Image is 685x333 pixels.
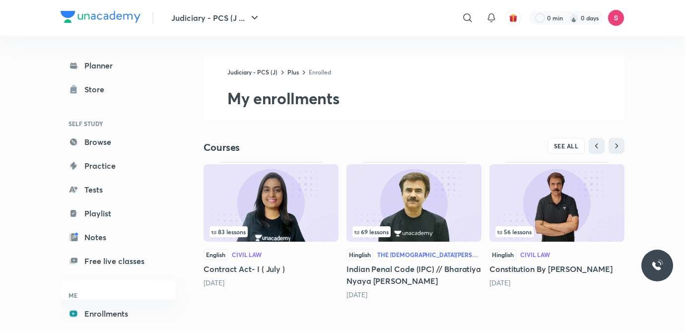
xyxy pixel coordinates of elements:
img: ttu [651,260,663,271]
h5: Constitution By [PERSON_NAME] [489,263,624,275]
span: 83 lessons [211,229,246,235]
div: Indian Penal Code (IPC) // Bharatiya Nyaya Sanhita [346,162,481,300]
div: Constitution By Anil Khanna [489,162,624,288]
a: Tests [61,180,176,200]
a: Planner [61,56,176,75]
div: left [352,226,476,237]
h5: Contract Act- I ( July ) [204,263,339,275]
div: Civil Law [232,252,262,258]
button: SEE ALL [548,138,585,154]
img: streak [569,13,579,23]
div: 7 months ago [204,278,339,288]
img: Thumbnail [489,164,624,242]
img: Company Logo [61,11,140,23]
h6: ME [61,287,176,304]
h6: SELF STUDY [61,115,176,132]
img: avatar [509,13,518,22]
h2: My enrollments [227,88,624,108]
a: Notes [61,227,176,247]
button: Judiciary - PCS (J ... [165,8,267,28]
span: 69 lessons [354,229,389,235]
span: Hinglish [489,249,516,260]
a: Playlist [61,203,176,223]
img: Thumbnail [346,164,481,242]
div: 7 months ago [489,278,624,288]
div: Store [84,83,110,95]
img: Thumbnail [204,164,339,242]
div: The [DEMOGRAPHIC_DATA][PERSON_NAME] (BNS), 2023 [377,252,481,258]
span: English [204,249,228,260]
span: Hinglish [346,249,373,260]
h4: Courses [204,141,414,154]
div: infocontainer [352,226,476,237]
a: Browse [61,132,176,152]
a: Enrolled [309,68,331,76]
a: Store [61,79,176,99]
a: Free live classes [61,251,176,271]
div: Contract Act- I ( July ) [204,162,339,288]
div: left [209,226,333,237]
div: infocontainer [209,226,333,237]
img: Sandeep Kumar [608,9,624,26]
a: Company Logo [61,11,140,25]
a: Judiciary - PCS (J) [227,68,277,76]
span: SEE ALL [554,142,579,149]
div: left [495,226,618,237]
div: infosection [495,226,618,237]
div: infosection [352,226,476,237]
button: avatar [505,10,521,26]
div: Civil Law [520,252,550,258]
a: Practice [61,156,176,176]
div: 7 months ago [346,290,481,300]
a: Enrollments [61,304,176,324]
div: infosection [209,226,333,237]
div: infocontainer [495,226,618,237]
a: Plus [287,68,299,76]
span: 56 lessons [497,229,532,235]
h5: Indian Penal Code (IPC) // Bharatiya Nyaya [PERSON_NAME] [346,263,481,287]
